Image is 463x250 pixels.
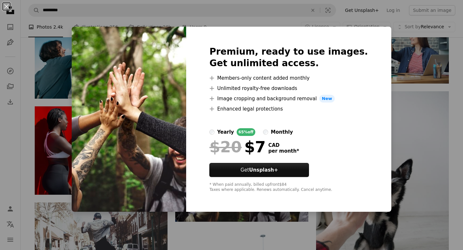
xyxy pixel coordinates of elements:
div: * When paid annually, billed upfront $84 Taxes where applicable. Renews automatically. Cancel any... [209,182,368,192]
li: Image cropping and background removal [209,95,368,103]
span: per month * [268,148,299,154]
div: $7 [209,138,266,155]
li: Unlimited royalty-free downloads [209,85,368,92]
span: New [319,95,335,103]
div: monthly [271,128,293,136]
strong: Unsplash+ [249,167,278,173]
input: monthly [263,129,268,135]
li: Members-only content added monthly [209,74,368,82]
h2: Premium, ready to use images. Get unlimited access. [209,46,368,69]
span: CAD [268,142,299,148]
span: $20 [209,138,241,155]
div: 65% off [237,128,256,136]
div: yearly [217,128,234,136]
li: Enhanced legal protections [209,105,368,113]
input: yearly65%off [209,129,214,135]
button: GetUnsplash+ [209,163,309,177]
img: premium_photo-1723662013376-76058ae88480 [72,27,186,212]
